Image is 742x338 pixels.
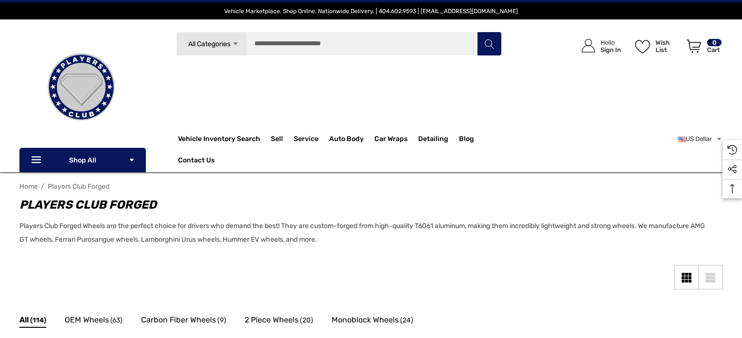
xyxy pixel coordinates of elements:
a: Players Club Forged [48,182,109,191]
a: Wish List Wish List [631,29,682,63]
span: (24) [400,314,413,327]
span: 2 Piece Wheels [245,314,299,326]
svg: Icon User Account [582,39,595,53]
span: (20) [300,314,313,327]
svg: Social Media [727,164,737,174]
a: Grid View [674,265,698,289]
a: Vehicle Inventory Search [178,135,260,145]
a: Button Go To Sub Category 2 Piece Wheels [245,314,313,329]
a: USD [678,129,723,149]
p: 0 [707,39,722,46]
a: Sell [271,129,294,149]
span: All Categories [188,40,230,48]
span: OEM Wheels [65,314,109,326]
p: Wish List [655,39,681,53]
span: Service [294,135,318,145]
p: Hello [601,39,621,46]
span: (114) [30,314,46,327]
span: (9) [217,314,226,327]
img: Players Club | Cars For Sale [33,38,130,136]
a: Button Go To Sub Category Monoblock Wheels [332,314,413,329]
a: Contact Us [178,156,214,167]
a: Auto Body [329,129,374,149]
p: Players Club Forged Wheels are the perfect choice for drivers who demand the best! They are custo... [19,219,713,247]
span: Auto Body [329,135,364,145]
a: List View [698,265,723,289]
a: Button Go To Sub Category OEM Wheels [65,314,123,329]
h1: Players Club Forged [19,196,713,213]
a: Service [294,129,329,149]
svg: Recently Viewed [727,145,737,155]
span: Detailing [418,135,448,145]
span: Vehicle Marketplace. Shop Online. Nationwide Delivery. | 404.602.9593 | [EMAIL_ADDRESS][DOMAIN_NAME] [224,8,518,15]
svg: Review Your Cart [687,39,701,53]
svg: Wish List [635,40,650,53]
button: Search [477,32,501,56]
svg: Top [723,184,742,194]
span: All [19,314,29,326]
a: Home [19,182,38,191]
span: Monoblock Wheels [332,314,399,326]
svg: Icon Arrow Down [232,40,239,48]
a: Sign in [570,29,626,63]
svg: Icon Line [30,155,45,166]
span: Car Wraps [374,135,407,145]
a: Blog [459,135,474,145]
a: Car Wraps [374,129,418,149]
a: Cart with 0 items [682,29,723,67]
p: Cart [707,46,722,53]
a: Button Go To Sub Category Carbon Fiber Wheels [141,314,226,329]
svg: Icon Arrow Down [128,157,135,163]
span: Carbon Fiber Wheels [141,314,216,326]
span: Sell [271,135,283,145]
span: (63) [110,314,123,327]
a: Detailing [418,129,459,149]
p: Sign In [601,46,621,53]
a: All Categories Icon Arrow Down Icon Arrow Up [176,32,247,56]
p: Shop All [19,148,146,172]
nav: Breadcrumb [19,178,723,195]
